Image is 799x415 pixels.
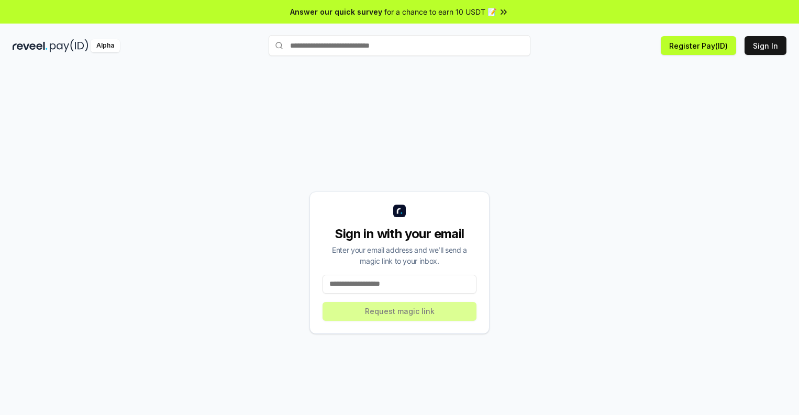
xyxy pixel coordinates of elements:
img: logo_small [393,205,406,217]
div: Sign in with your email [323,226,476,242]
img: reveel_dark [13,39,48,52]
div: Enter your email address and we’ll send a magic link to your inbox. [323,244,476,266]
img: pay_id [50,39,88,52]
span: for a chance to earn 10 USDT 📝 [384,6,496,17]
button: Register Pay(ID) [661,36,736,55]
div: Alpha [91,39,120,52]
button: Sign In [745,36,786,55]
span: Answer our quick survey [290,6,382,17]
